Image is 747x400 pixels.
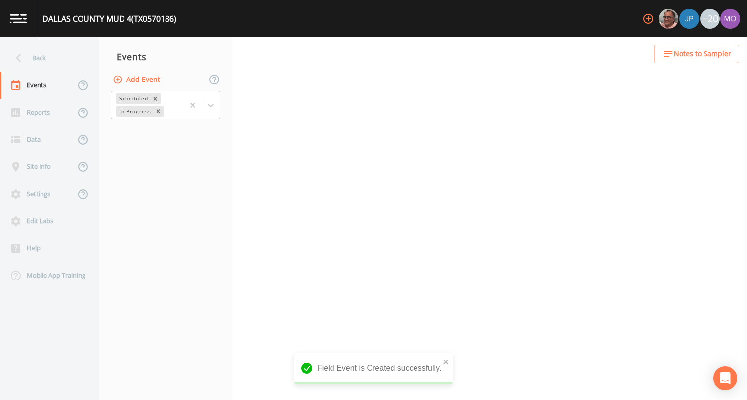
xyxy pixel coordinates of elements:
div: Remove In Progress [153,106,164,117]
button: close [443,356,450,367]
span: Notes to Sampler [674,48,731,60]
div: Mike Franklin [658,9,679,29]
div: Events [99,44,232,69]
div: In Progress [116,106,153,117]
div: Scheduled [116,93,150,104]
div: DALLAS COUNTY MUD 4 (TX0570186) [42,13,176,25]
img: 4e251478aba98ce068fb7eae8f78b90c [720,9,740,29]
div: +20 [700,9,720,29]
div: Field Event is Created successfully. [294,353,453,384]
div: Remove Scheduled [150,93,161,104]
div: Joshua gere Paul [679,9,700,29]
div: Open Intercom Messenger [713,366,737,390]
button: Add Event [111,71,164,89]
img: e2d790fa78825a4bb76dcb6ab311d44c [659,9,678,29]
img: 41241ef155101aa6d92a04480b0d0000 [679,9,699,29]
img: logo [10,14,27,23]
